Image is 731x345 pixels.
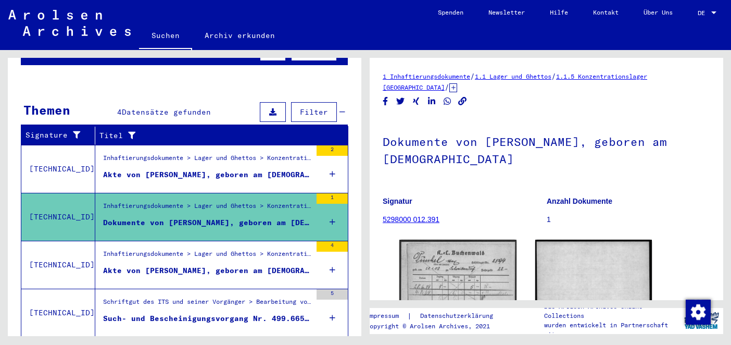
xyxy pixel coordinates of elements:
[366,311,407,322] a: Impressum
[412,311,506,322] a: Datenschutzerklärung
[99,127,338,144] div: Titel
[470,71,475,81] span: /
[383,118,710,181] h1: Dokumente von [PERSON_NAME], geboren am [DEMOGRAPHIC_DATA]
[26,130,87,141] div: Signature
[682,307,721,334] img: yv_logo.png
[551,71,556,81] span: /
[8,10,131,36] img: Arolsen_neg.svg
[139,23,192,50] a: Suchen
[547,197,612,205] b: Anzahl Dokumente
[192,23,287,48] a: Archiv erkunden
[366,311,506,322] div: |
[686,300,711,325] img: Zustimmung ändern
[103,265,311,276] div: Akte von [PERSON_NAME], geboren am [DEMOGRAPHIC_DATA]
[26,127,97,144] div: Signature
[547,214,710,225] p: 1
[383,72,470,80] a: 1 Inhaftierungsdokumente
[366,322,506,331] p: Copyright © Arolsen Archives, 2021
[103,313,311,324] div: Such- und Bescheinigungsvorgang Nr. 499.665 für [PERSON_NAME] geboren [DEMOGRAPHIC_DATA]
[103,217,311,228] div: Dokumente von [PERSON_NAME], geboren am [DEMOGRAPHIC_DATA]
[685,299,710,324] div: Zustimmung ändern
[544,321,679,339] p: wurden entwickelt in Partnerschaft mit
[445,82,449,92] span: /
[698,9,709,17] span: DE
[103,153,311,168] div: Inhaftierungsdokumente > Lager und Ghettos > Konzentrationslager [GEOGRAPHIC_DATA] > Individuelle...
[103,249,311,264] div: Inhaftierungsdokumente > Lager und Ghettos > Konzentrationslager [GEOGRAPHIC_DATA] > Individuelle...
[395,95,406,108] button: Share on Twitter
[300,107,328,117] span: Filter
[457,95,468,108] button: Copy link
[291,102,337,122] button: Filter
[426,95,437,108] button: Share on LinkedIn
[103,297,311,312] div: Schriftgut des ITS und seiner Vorgänger > Bearbeitung von Anfragen > Fallbezogene [MEDICAL_DATA] ...
[411,95,422,108] button: Share on Xing
[383,215,439,224] a: 5298000 012.391
[99,130,327,141] div: Titel
[103,201,311,216] div: Inhaftierungsdokumente > Lager und Ghettos > Konzentrationslager [GEOGRAPHIC_DATA] > Individuelle...
[544,302,679,321] p: Die Arolsen Archives Online-Collections
[103,169,311,180] div: Akte von [PERSON_NAME], geboren am [DEMOGRAPHIC_DATA], geboren in [GEOGRAPHIC_DATA]
[383,197,412,205] b: Signatur
[380,95,391,108] button: Share on Facebook
[475,72,551,80] a: 1.1 Lager und Ghettos
[442,95,453,108] button: Share on WhatsApp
